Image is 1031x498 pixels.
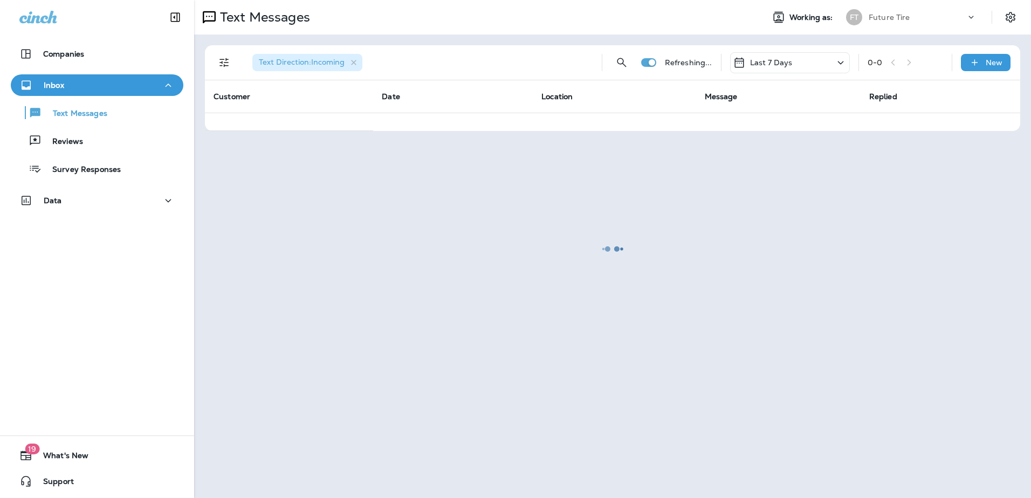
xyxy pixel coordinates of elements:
span: 19 [25,444,39,454]
button: Inbox [11,74,183,96]
p: Companies [43,50,84,58]
button: Support [11,471,183,492]
p: Data [44,196,62,205]
span: What's New [32,451,88,464]
button: Data [11,190,183,211]
span: Support [32,477,74,490]
p: New [986,58,1002,67]
p: Survey Responses [42,165,121,175]
button: Reviews [11,129,183,152]
button: Text Messages [11,101,183,124]
button: Collapse Sidebar [160,6,190,28]
button: Survey Responses [11,157,183,180]
p: Reviews [42,137,83,147]
button: 19What's New [11,445,183,466]
button: Companies [11,43,183,65]
p: Inbox [44,81,64,89]
p: Text Messages [42,109,107,119]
